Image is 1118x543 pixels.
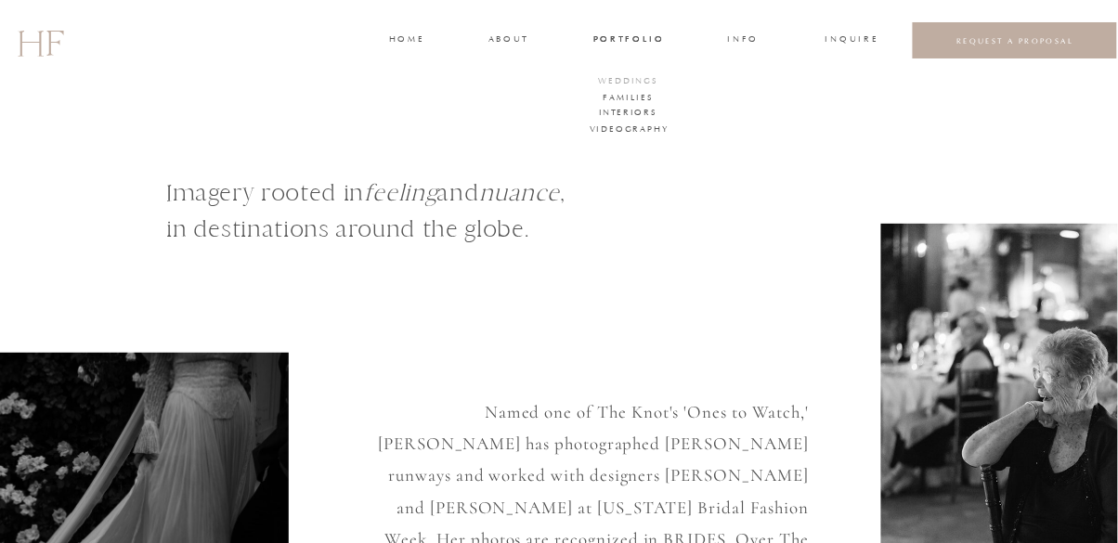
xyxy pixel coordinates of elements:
[601,91,656,108] a: FAMILIES
[599,106,655,123] a: Interiors
[389,32,423,49] a: home
[593,32,663,49] a: portfolio
[364,178,437,207] i: feeling
[825,32,876,49] a: INQUIRE
[596,74,661,91] a: WEDDINGS
[166,175,668,273] h1: Imagery rooted in and , in destinations around the globe.
[726,32,760,49] a: INFO
[17,14,63,68] a: HF
[480,178,561,207] i: nuance
[928,35,1103,45] a: REQUEST A PROPOSAL
[488,32,527,49] a: about
[590,123,663,139] a: VIDEOGRAPHY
